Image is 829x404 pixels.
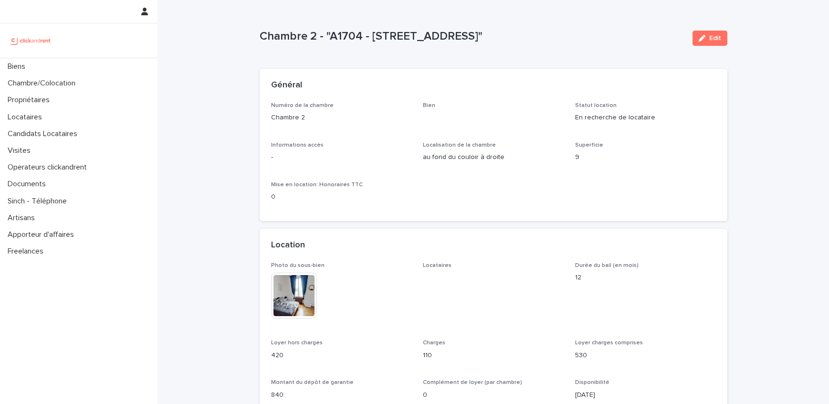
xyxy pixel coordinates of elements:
p: Locataires [4,113,50,122]
p: Apporteur d'affaires [4,230,82,239]
p: Chambre 2 [271,113,412,123]
span: Montant du dépôt de garantie [271,380,354,385]
span: Bien [423,103,435,108]
span: Loyer charges comprises [575,340,643,346]
p: Visites [4,146,38,155]
p: En recherche de locataire [575,113,716,123]
p: 0 [271,192,412,202]
h2: Général [271,80,302,91]
h2: Location [271,240,305,251]
p: 110 [423,351,564,361]
p: Candidats Locataires [4,129,85,138]
p: Artisans [4,213,42,223]
span: Informations accès [271,142,324,148]
p: 0 [423,390,564,400]
p: 530 [575,351,716,361]
p: [DATE] [575,390,716,400]
p: au fond du couloir à droite [423,152,564,162]
p: 420 [271,351,412,361]
span: Mise en location: Honoraires TTC [271,182,363,188]
p: Freelances [4,247,51,256]
span: Edit [709,35,721,42]
p: - [271,152,412,162]
button: Edit [693,31,727,46]
p: 840 [271,390,412,400]
p: Biens [4,62,33,71]
p: Propriétaires [4,96,57,105]
span: Superficie [575,142,603,148]
span: Complément de loyer (par chambre) [423,380,522,385]
span: Loyer hors charges [271,340,323,346]
span: Photo du sous-bien [271,263,325,268]
p: Sinch - Téléphone [4,197,74,206]
span: Durée du bail (en mois) [575,263,639,268]
img: UCB0brd3T0yccxBKYDjQ [8,31,54,50]
span: Locataires [423,263,451,268]
p: Chambre/Colocation [4,79,83,88]
p: 12 [575,273,716,283]
span: Numéro de la chambre [271,103,334,108]
p: Operateurs clickandrent [4,163,94,172]
span: Disponibilité [575,380,609,385]
span: Localisation de la chambre [423,142,496,148]
span: Charges [423,340,445,346]
p: Chambre 2 - "A1704 - [STREET_ADDRESS]" [260,30,685,43]
span: Statut location [575,103,617,108]
p: 9 [575,152,716,162]
p: Documents [4,180,53,189]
